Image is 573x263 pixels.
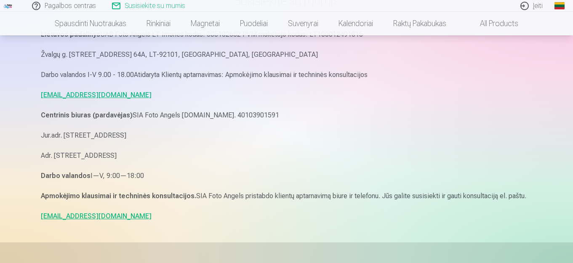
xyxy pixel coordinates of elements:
p: I—V, 9:00—18:00 [41,170,533,182]
p: SIA Foto Angels [DOMAIN_NAME]. 40103901591 [41,109,533,121]
img: /fa2 [3,3,13,8]
strong: Apmokėjimo klausimai ir techninės konsultacijos. [41,192,196,200]
a: All products [456,12,528,35]
a: Magnetai [181,12,230,35]
a: Spausdinti nuotraukas [45,12,136,35]
a: Kalendoriai [328,12,383,35]
a: Suvenyrai [278,12,328,35]
p: Darbo valandos I-V 9.00 - 18.00Atidaryta Klientų aptarnavimas: Apmokėjimo klausimai ir techninės ... [41,69,533,81]
p: SIA Foto Angels pristabdo klientų aptarnavimą biure ir telefonu. Jūs galite susisiekti ir gauti k... [41,190,533,202]
p: Jur.adr. [STREET_ADDRESS] [41,130,533,141]
p: Žvalgų g. [STREET_ADDRESS] 64A, LT-92101, [GEOGRAPHIC_DATA], [GEOGRAPHIC_DATA] [41,49,533,61]
strong: Centrinis biuras (pardavėjas) [41,111,133,119]
a: [EMAIL_ADDRESS][DOMAIN_NAME] [41,212,152,220]
a: Rinkiniai [136,12,181,35]
strong: Darbo valandos [41,172,91,180]
a: Raktų pakabukas [383,12,456,35]
p: Adr. [STREET_ADDRESS] [41,150,533,162]
a: [EMAIL_ADDRESS][DOMAIN_NAME] [41,91,152,99]
a: Puodeliai [230,12,278,35]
